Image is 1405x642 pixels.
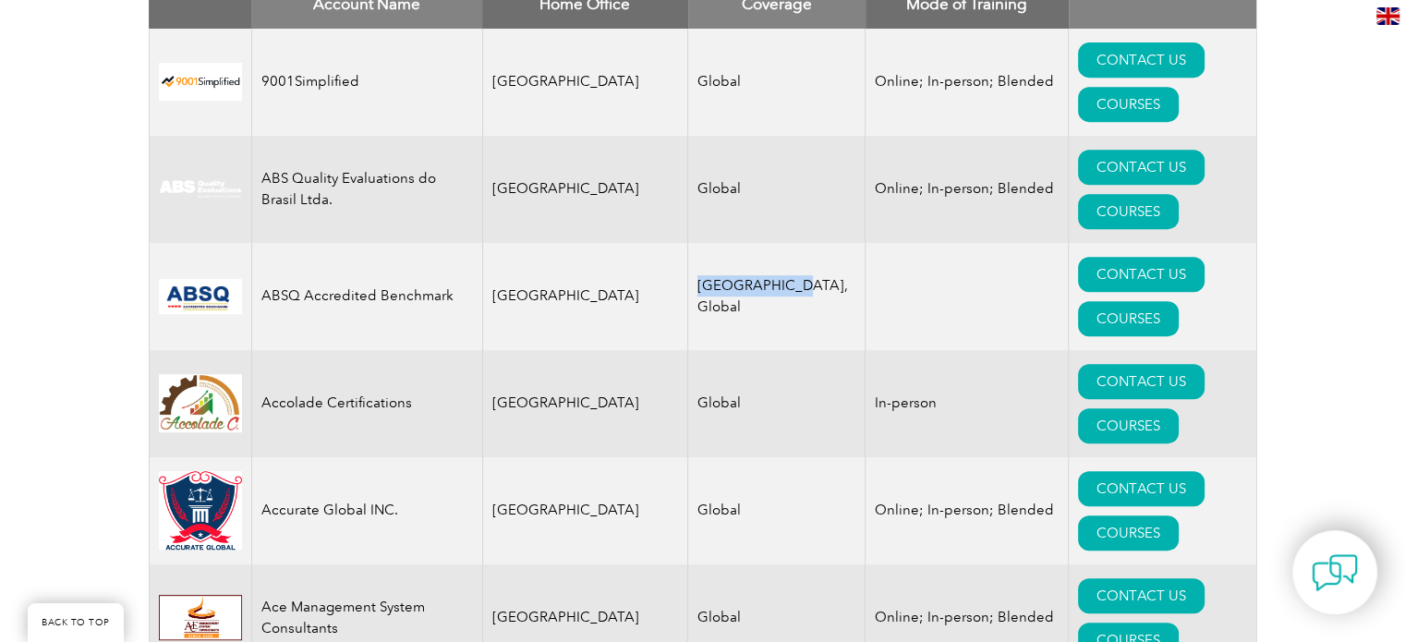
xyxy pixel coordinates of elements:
[482,29,688,136] td: [GEOGRAPHIC_DATA]
[688,350,866,457] td: Global
[1078,301,1179,336] a: COURSES
[159,63,242,101] img: 37c9c059-616f-eb11-a812-002248153038-logo.png
[1078,194,1179,229] a: COURSES
[866,29,1069,136] td: Online; In-person; Blended
[1078,257,1205,292] a: CONTACT US
[688,136,866,243] td: Global
[251,29,482,136] td: 9001Simplified
[482,457,688,564] td: [GEOGRAPHIC_DATA]
[1078,515,1179,551] a: COURSES
[159,471,242,551] img: a034a1f6-3919-f011-998a-0022489685a1-logo.png
[866,457,1069,564] td: Online; In-person; Blended
[482,136,688,243] td: [GEOGRAPHIC_DATA]
[28,603,124,642] a: BACK TO TOP
[251,136,482,243] td: ABS Quality Evaluations do Brasil Ltda.
[1078,364,1205,399] a: CONTACT US
[159,374,242,432] img: 1a94dd1a-69dd-eb11-bacb-002248159486-logo.jpg
[1078,578,1205,613] a: CONTACT US
[482,350,688,457] td: [GEOGRAPHIC_DATA]
[251,243,482,350] td: ABSQ Accredited Benchmark
[1078,42,1205,78] a: CONTACT US
[251,350,482,457] td: Accolade Certifications
[1078,150,1205,185] a: CONTACT US
[1078,471,1205,506] a: CONTACT US
[688,243,866,350] td: [GEOGRAPHIC_DATA], Global
[866,136,1069,243] td: Online; In-person; Blended
[251,457,482,564] td: Accurate Global INC.
[688,29,866,136] td: Global
[1078,408,1179,443] a: COURSES
[159,279,242,314] img: cc24547b-a6e0-e911-a812-000d3a795b83-logo.png
[1376,7,1399,25] img: en
[866,350,1069,457] td: In-person
[159,179,242,200] img: c92924ac-d9bc-ea11-a814-000d3a79823d-logo.jpg
[159,595,242,640] img: 306afd3c-0a77-ee11-8179-000d3ae1ac14-logo.jpg
[688,457,866,564] td: Global
[482,243,688,350] td: [GEOGRAPHIC_DATA]
[1078,87,1179,122] a: COURSES
[1312,550,1358,596] img: contact-chat.png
